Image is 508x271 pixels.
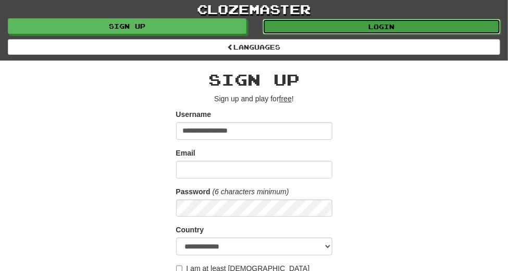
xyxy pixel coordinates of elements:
[176,148,195,158] label: Email
[8,39,500,55] a: Languages
[176,109,212,120] label: Username
[176,225,204,235] label: Country
[213,187,289,196] em: (6 characters minimum)
[176,186,210,197] label: Password
[279,95,292,103] u: free
[176,93,332,104] p: Sign up and play for !
[263,19,501,34] a: Login
[8,18,246,34] a: Sign up
[176,71,332,88] h2: Sign up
